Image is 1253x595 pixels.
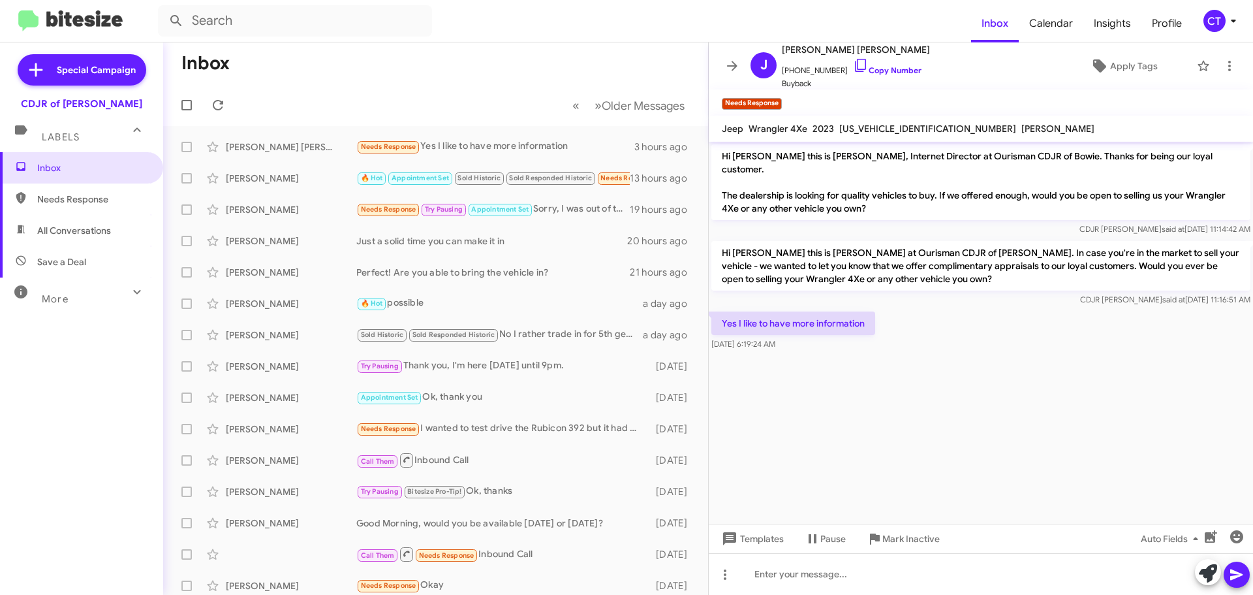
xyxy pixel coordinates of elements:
div: Just a solid time you can make it in [356,234,627,248]
button: Apply Tags [1057,54,1190,78]
span: Call Them [361,457,395,466]
span: Labels [42,131,80,143]
span: Needs Response [37,193,148,206]
div: Ok, thank you [356,390,649,405]
span: More [42,293,69,305]
span: Bitesize Pro-Tip! [407,487,461,496]
span: Appointment Set [392,174,449,182]
div: [DATE] [649,548,698,561]
small: Needs Response [722,98,782,110]
button: Previous [565,92,587,119]
div: I wanted to test drive the Rubicon 392 but it had window damage? [356,421,649,436]
span: Needs Response [600,174,656,182]
div: [PERSON_NAME] [226,454,356,467]
span: Pause [820,527,846,551]
span: J [760,55,767,76]
span: said at [1162,295,1185,304]
div: No I rather trade in for 5th gen 2024 [356,327,643,342]
span: Appointment Set [471,205,529,214]
span: [PHONE_NUMBER] [782,57,930,77]
span: Sold Responded Historic [509,174,592,182]
span: Mark Inactive [882,527,940,551]
div: Okay [356,578,649,593]
a: Calendar [1019,5,1083,42]
div: [DATE] [649,454,698,467]
button: Auto Fields [1130,527,1214,551]
div: [PERSON_NAME] [226,297,356,310]
button: Mark Inactive [856,527,950,551]
div: [PERSON_NAME] [226,172,356,185]
span: « [572,97,580,114]
div: Inbound Call [356,546,649,562]
span: Special Campaign [57,63,136,76]
div: Yes I like to have more information [356,139,634,154]
span: CDJR [PERSON_NAME] [DATE] 11:16:51 AM [1080,295,1250,304]
span: Sold Historic [361,330,404,339]
div: [PERSON_NAME] [226,579,356,592]
div: [PERSON_NAME] [226,423,356,436]
div: CDJR of [PERSON_NAME] [21,97,142,110]
span: Inbox [37,161,148,174]
div: [PERSON_NAME] [226,234,356,248]
span: Call Them [361,551,395,560]
a: Copy Number [853,65,921,75]
div: 13 hours ago [630,172,698,185]
a: Insights [1083,5,1141,42]
div: [DATE] [649,360,698,373]
div: possible [356,296,643,311]
p: Hi [PERSON_NAME] this is [PERSON_NAME], Internet Director at Ourisman CDJR of Bowie. Thanks for b... [711,144,1250,220]
div: [DATE] [649,579,698,592]
span: Try Pausing [425,205,463,214]
span: Buyback [782,77,930,90]
div: [DATE] [649,391,698,404]
nav: Page navigation example [565,92,692,119]
a: Inbox [971,5,1019,42]
div: [PERSON_NAME] [226,266,356,279]
span: Sold Historic [457,174,501,182]
span: All Conversations [37,224,111,237]
span: [PERSON_NAME] [1021,123,1094,135]
span: Apply Tags [1110,54,1158,78]
p: Hi [PERSON_NAME] this is [PERSON_NAME] at Ourisman CDJR of [PERSON_NAME]. In case you're in the m... [711,241,1250,291]
div: 21 hours ago [630,266,698,279]
button: Templates [709,527,794,551]
span: 🔥 Hot [361,174,383,182]
div: [DATE] [649,423,698,436]
div: [DATE] [649,485,698,498]
div: Thank you, I'm here [DATE] until 9pm. [356,359,649,374]
div: [PERSON_NAME] [226,329,356,342]
div: [DATE] [649,517,698,530]
div: [PERSON_NAME] [226,203,356,216]
span: Older Messages [602,99,685,113]
span: Wrangler 4Xe [749,123,807,135]
div: [PERSON_NAME] [226,485,356,498]
span: Sold Responded Historic [412,330,495,339]
a: Profile [1141,5,1192,42]
div: [PERSON_NAME] [226,517,356,530]
span: CDJR [PERSON_NAME] [DATE] 11:14:42 AM [1079,224,1250,234]
span: Needs Response [361,581,416,590]
span: Templates [719,527,784,551]
span: Needs Response [361,425,416,433]
div: a day ago [643,329,698,342]
span: Auto Fields [1141,527,1203,551]
span: Needs Response [361,142,416,151]
button: Next [587,92,692,119]
button: Pause [794,527,856,551]
div: Hi [PERSON_NAME]. I would consider if the price is right. I know my car will be a collector's ite... [356,170,630,185]
p: Yes I like to have more information [711,312,875,335]
div: CT [1203,10,1226,32]
span: 🔥 Hot [361,299,383,308]
div: Good Morning, would you be available [DATE] or [DATE]? [356,517,649,530]
span: Jeep [722,123,743,135]
div: [PERSON_NAME] [PERSON_NAME] [226,140,356,153]
span: Appointment Set [361,393,418,402]
div: 20 hours ago [627,234,698,248]
div: 3 hours ago [634,140,698,153]
span: Try Pausing [361,362,399,370]
span: [DATE] 6:19:24 AM [711,339,775,349]
span: Try Pausing [361,487,399,496]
